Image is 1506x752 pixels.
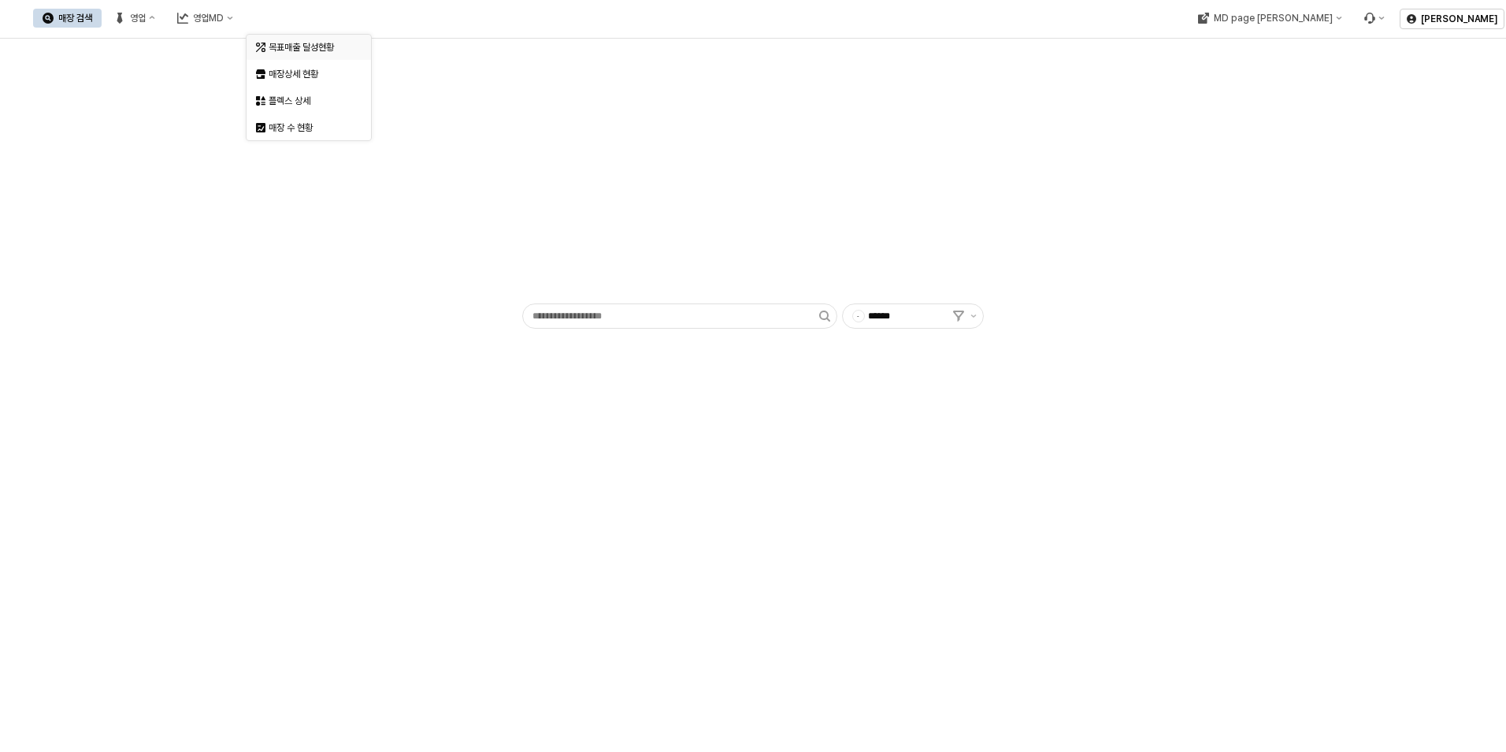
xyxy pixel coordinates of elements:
[1354,9,1393,28] div: Menu item 6
[168,9,243,28] button: 영업MD
[193,13,224,24] div: 영업MD
[247,34,371,141] div: Select an option
[33,9,102,28] button: 매장 검색
[1421,13,1497,25] p: [PERSON_NAME]
[269,41,352,54] div: 목표매출 달성현황
[1213,13,1332,24] div: MD page [PERSON_NAME]
[853,311,864,322] span: -
[1400,9,1504,29] button: [PERSON_NAME]
[1188,9,1351,28] button: MD page [PERSON_NAME]
[269,95,352,107] div: 플렉스 상세
[58,13,92,24] div: 매장 검색
[964,304,983,328] button: 제안 사항 표시
[130,13,146,24] div: 영업
[105,9,165,28] button: 영업
[269,121,352,134] div: 매장 수 현황
[1188,9,1351,28] div: MD page 이동
[269,68,352,80] div: 매장상세 현황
